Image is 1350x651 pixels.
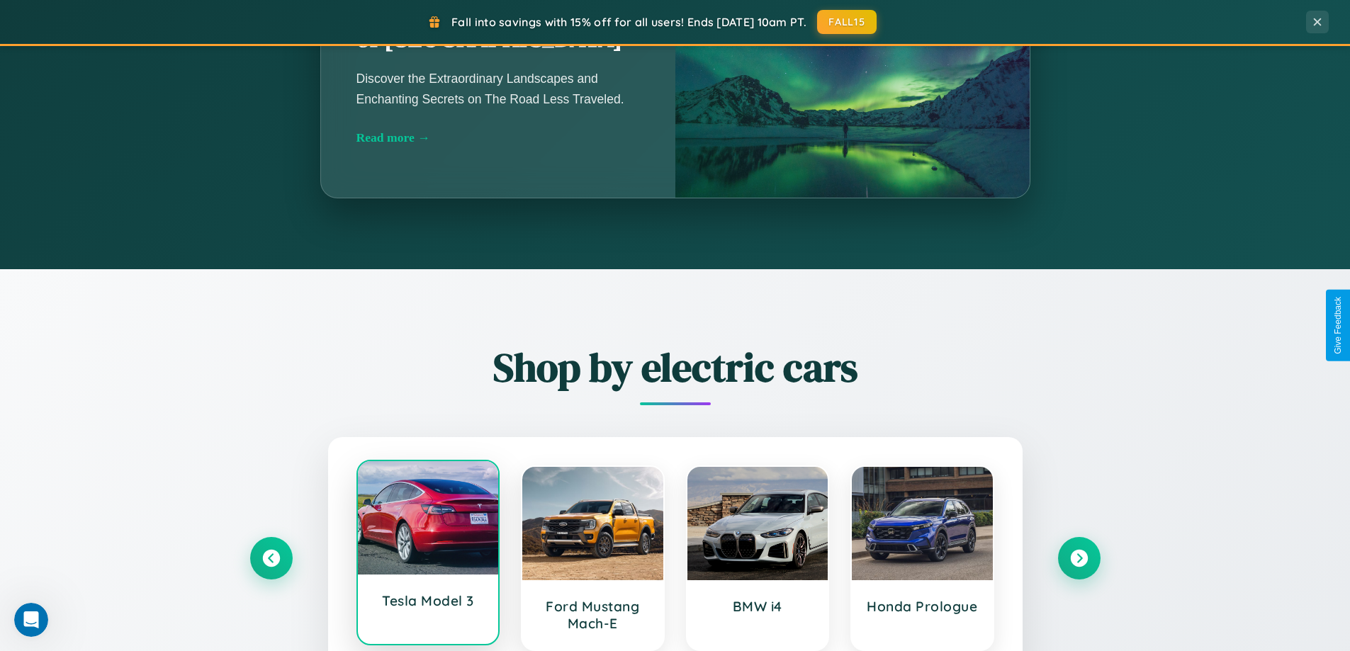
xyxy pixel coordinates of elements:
[372,592,485,609] h3: Tesla Model 3
[14,603,48,637] iframe: Intercom live chat
[356,130,640,145] div: Read more →
[866,598,979,615] h3: Honda Prologue
[817,10,877,34] button: FALL15
[1333,297,1343,354] div: Give Feedback
[702,598,814,615] h3: BMW i4
[536,598,649,632] h3: Ford Mustang Mach-E
[356,69,640,108] p: Discover the Extraordinary Landscapes and Enchanting Secrets on The Road Less Traveled.
[250,340,1101,395] h2: Shop by electric cars
[451,15,806,29] span: Fall into savings with 15% off for all users! Ends [DATE] 10am PT.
